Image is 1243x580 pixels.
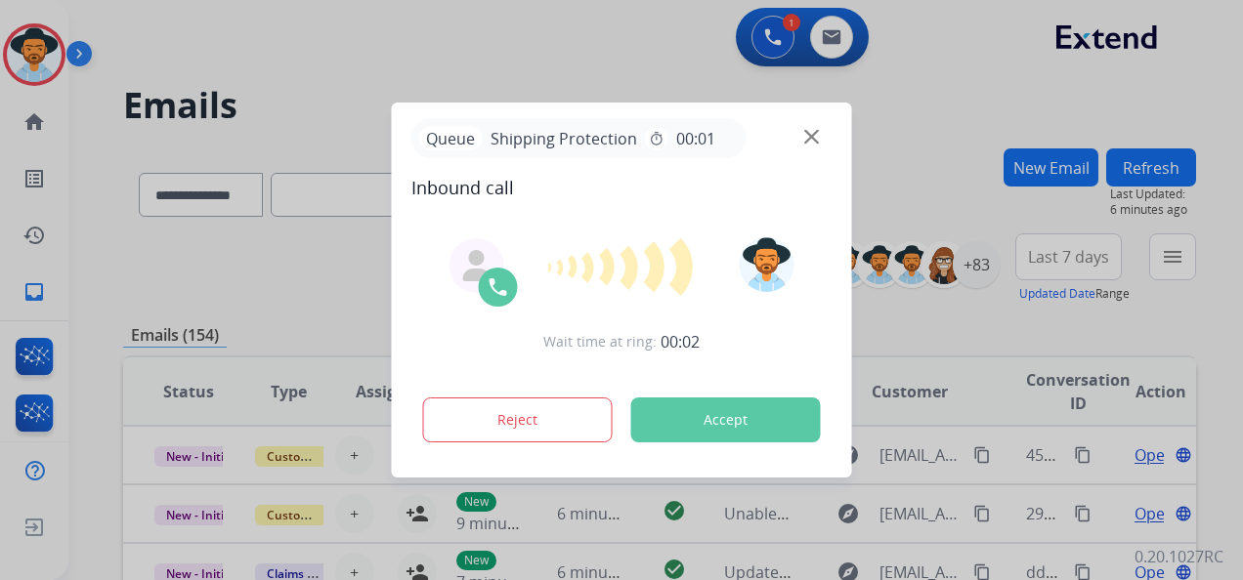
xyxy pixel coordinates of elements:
[483,127,645,150] span: Shipping Protection
[423,397,613,442] button: Reject
[739,237,793,292] img: avatar
[543,332,657,352] span: Wait time at ring:
[1135,545,1223,568] p: 0.20.1027RC
[461,250,493,281] img: agent-avatar
[676,127,715,150] span: 00:01
[411,174,833,201] span: Inbound call
[649,131,664,146] mat-icon: timer
[419,126,483,150] p: Queue
[631,397,821,442] button: Accept
[661,330,700,353] span: 00:02
[487,275,510,299] img: call-icon
[804,130,819,145] img: close-button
